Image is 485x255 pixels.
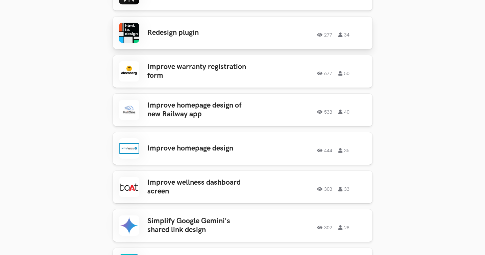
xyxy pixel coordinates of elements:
span: 277 [317,32,332,37]
h3: Redesign plugin [147,28,253,37]
a: Simplify Google Gemini's shared link design 302 28 [113,209,372,242]
a: Redesign plugin27734 [113,17,372,49]
h3: Improve warranty registration form [147,63,253,80]
span: 35 [338,148,349,153]
h3: Improve homepage design [147,144,253,153]
span: 50 [338,71,349,76]
span: 303 [317,187,332,191]
span: 33 [338,187,349,191]
span: 444 [317,148,332,153]
span: 533 [317,110,332,114]
h3: Improve wellness dashboard screen [147,178,253,196]
span: 28 [338,225,349,230]
a: Improve warranty registration form 677 50 [113,55,372,88]
span: 40 [338,110,349,114]
a: Improve homepage design of new Railway app 533 40 [113,94,372,126]
a: Improve wellness dashboard screen 303 33 [113,171,372,203]
span: 677 [317,71,332,76]
a: Improve homepage design 444 35 [113,132,372,165]
h3: Improve homepage design of new Railway app [147,101,253,119]
span: 34 [338,32,349,37]
h3: Simplify Google Gemini's shared link design [147,217,253,235]
span: 302 [317,225,332,230]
